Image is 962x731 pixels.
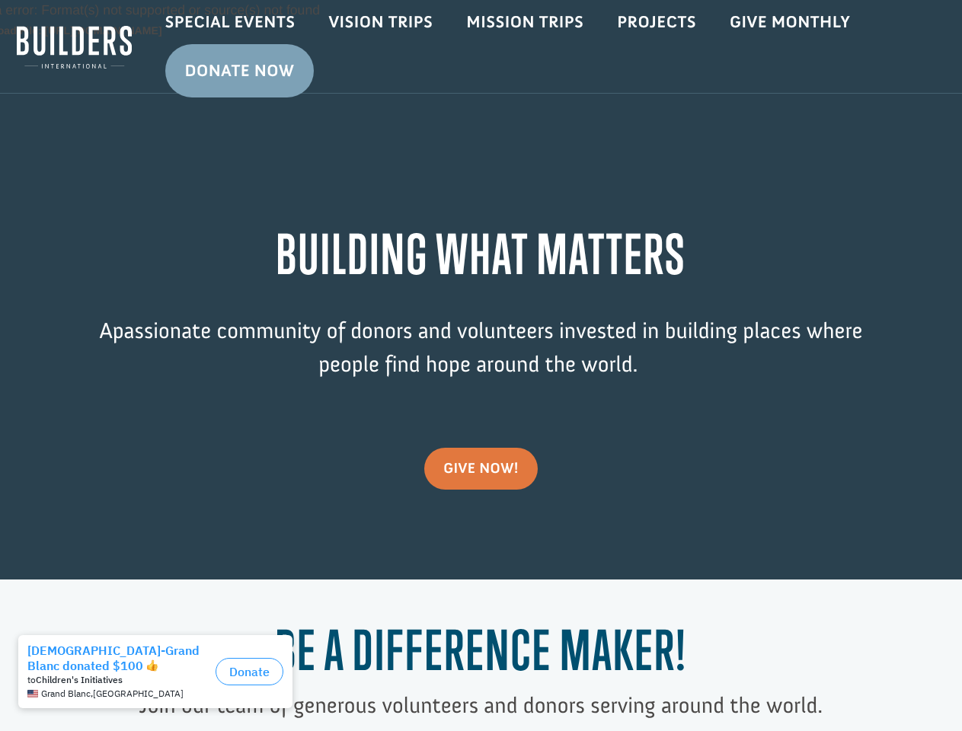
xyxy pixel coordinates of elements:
[96,314,865,404] p: passionate community of donors and volunteers invested in building places where people find hope ...
[17,24,132,71] img: Builders International
[27,47,209,58] div: to
[27,15,209,46] div: [DEMOGRAPHIC_DATA]-Grand Blanc donated $100
[139,691,823,719] span: Join our team of generous volunteers and donors serving around the world.
[146,32,158,44] img: emoji thumbsUp
[36,46,123,58] strong: Children's Initiatives
[27,61,38,72] img: US.png
[216,30,283,58] button: Donate
[41,61,184,72] span: Grand Blanc , [GEOGRAPHIC_DATA]
[96,618,865,689] h1: Be a Difference Maker!
[165,44,315,97] a: Donate Now
[99,317,112,344] span: A
[424,448,538,490] a: give now!
[96,222,865,293] h1: BUILDING WHAT MATTERS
